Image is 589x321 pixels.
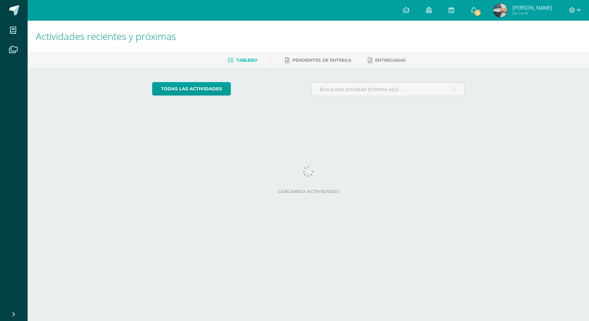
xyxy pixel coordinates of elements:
span: Actividades recientes y próximas [36,30,176,43]
a: Tablero [228,55,257,66]
a: todas las Actividades [152,82,231,96]
label: Cargando actividades [152,189,464,194]
img: 35192d7430e2f8764a67b52301501797.png [493,3,507,17]
input: Busca una actividad próxima aquí... [311,82,464,96]
span: Tablero [236,58,257,63]
span: Mi Perfil [512,10,552,16]
span: Pendientes de entrega [292,58,351,63]
a: Entregadas [368,55,406,66]
span: [PERSON_NAME] [512,4,552,11]
a: Pendientes de entrega [285,55,351,66]
span: 4 [474,9,481,17]
span: Entregadas [375,58,406,63]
